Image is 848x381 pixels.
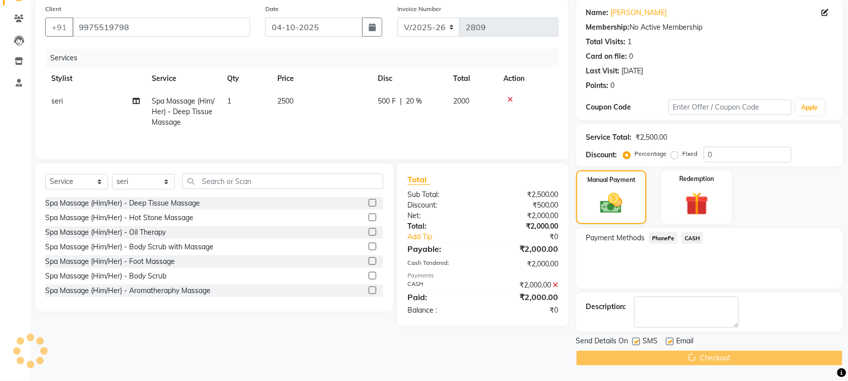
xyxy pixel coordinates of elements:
th: Price [271,67,372,90]
div: Paid: [400,291,483,303]
div: Spa Massage (Him/Her) - Hot Stone Massage [45,213,193,223]
label: Redemption [680,174,714,183]
span: CASH [682,232,703,244]
div: ₹2,000.00 [483,259,566,269]
div: Spa Massage (Him/Her) - Oil Therapy [45,227,166,238]
div: Spa Massage (Him/Her) - Aromatheraphy Massage [45,285,210,296]
a: [PERSON_NAME] [611,8,667,18]
input: Enter Offer / Coupon Code [669,100,792,115]
label: Invoice Number [397,5,441,14]
div: 1 [628,37,632,47]
div: Spa Massage (Him/Her) - Body Scrub with Massage [45,242,214,252]
div: ₹0 [483,305,566,316]
div: 0 [611,80,615,91]
img: _gift.svg [678,189,716,218]
div: ₹500.00 [483,200,566,211]
label: Manual Payment [587,175,635,184]
div: ₹2,500.00 [483,189,566,200]
span: 500 F [378,96,396,107]
span: 2000 [453,97,469,106]
div: Description: [586,302,626,312]
span: PhonePe [649,232,678,244]
input: Search or Scan [182,173,383,189]
div: Service Total: [586,132,632,143]
div: Total: [400,221,483,232]
div: Discount: [400,200,483,211]
a: Add Tip [400,232,497,242]
span: Email [677,336,694,348]
button: +91 [45,18,73,37]
span: SMS [643,336,658,348]
th: Qty [221,67,271,90]
button: Apply [796,100,824,115]
div: Payable: [400,243,483,255]
span: Total [407,174,431,185]
span: 2500 [277,97,293,106]
div: Spa Massage (Him/Her) - Deep Tissue Massage [45,198,200,209]
span: | [400,96,402,107]
th: Total [447,67,497,90]
label: Fixed [683,149,698,158]
label: Date [265,5,279,14]
div: Sub Total: [400,189,483,200]
div: ₹2,000.00 [483,243,566,255]
div: Spa Massage (Him/Her) - Foot Massage [45,256,175,267]
div: No Active Membership [586,22,833,33]
div: Services [46,49,566,67]
div: [DATE] [622,66,644,76]
span: Spa Massage (Him/Her) - Deep Tissue Massage [152,97,215,127]
span: seri [51,97,63,106]
div: Cash Tendered: [400,259,483,269]
input: Search by Name/Mobile/Email/Code [72,18,250,37]
label: Client [45,5,61,14]
div: Membership: [586,22,630,33]
th: Service [146,67,221,90]
div: ₹0 [497,232,566,242]
th: Action [497,67,559,90]
div: Card on file: [586,51,627,62]
span: 1 [227,97,231,106]
div: ₹2,000.00 [483,291,566,303]
div: ₹2,000.00 [483,280,566,291]
div: Coupon Code [586,102,669,113]
div: ₹2,500.00 [636,132,668,143]
div: ₹2,000.00 [483,221,566,232]
label: Percentage [635,149,667,158]
span: Payment Methods [586,233,645,243]
div: Name: [586,8,609,18]
div: ₹2,000.00 [483,211,566,221]
img: _cash.svg [593,190,629,216]
span: 20 % [406,96,422,107]
div: Payments [407,271,559,280]
div: Discount: [586,150,617,160]
div: Spa Massage (Him/Her) - Body Scrub [45,271,166,281]
div: Points: [586,80,609,91]
span: Send Details On [576,336,628,348]
th: Stylist [45,67,146,90]
div: Net: [400,211,483,221]
th: Disc [372,67,447,90]
div: Balance : [400,305,483,316]
div: Total Visits: [586,37,626,47]
div: Last Visit: [586,66,620,76]
div: CASH [400,280,483,291]
div: 0 [629,51,633,62]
